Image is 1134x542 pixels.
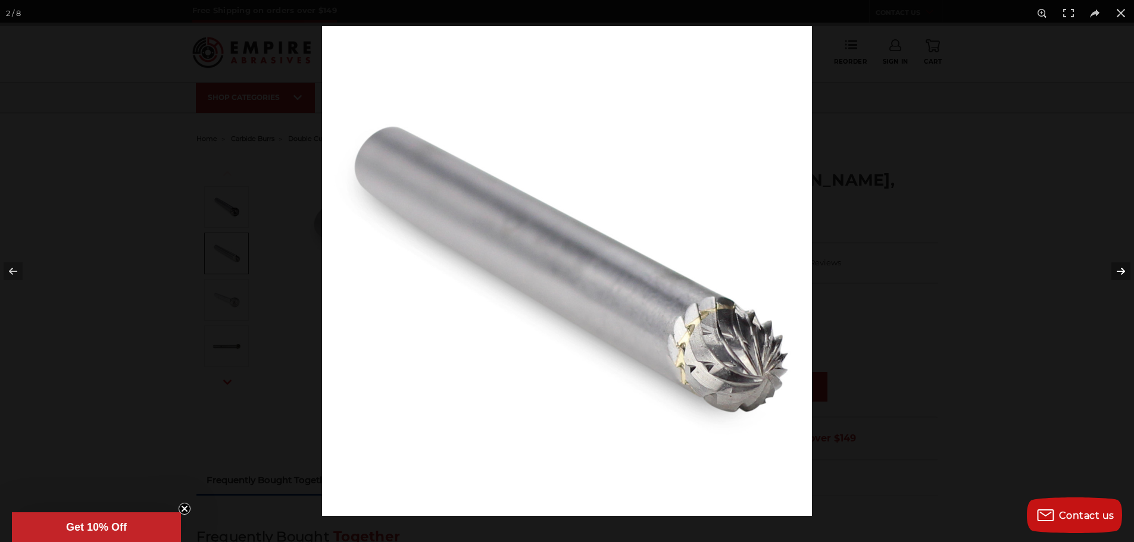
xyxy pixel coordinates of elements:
[66,521,127,533] span: Get 10% Off
[1059,510,1114,521] span: Contact us
[179,503,190,515] button: Close teaser
[1092,242,1134,301] button: Next (arrow right)
[12,512,181,542] div: Get 10% OffClose teaser
[322,26,812,516] img: SD-1D-double-cut-tungsten-carbide-bur__38043.1680561517.jpg
[1027,497,1122,533] button: Contact us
